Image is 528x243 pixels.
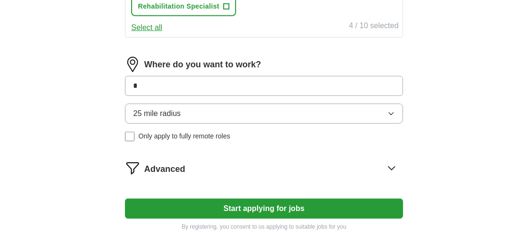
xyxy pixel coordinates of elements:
button: Select all [131,22,162,33]
span: 25 mile radius [133,108,181,119]
label: Where do you want to work? [144,58,261,71]
span: Rehabilitation Specialist [138,1,219,11]
span: Only apply to fully remote roles [138,131,230,141]
button: 25 mile radius [125,104,403,124]
span: Advanced [144,163,185,176]
img: filter [125,160,140,176]
input: Only apply to fully remote roles [125,132,135,141]
p: By registering, you consent to us applying to suitable jobs for you [125,222,403,231]
button: Start applying for jobs [125,199,403,219]
div: 4 / 10 selected [349,20,399,33]
img: location.png [125,57,140,72]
